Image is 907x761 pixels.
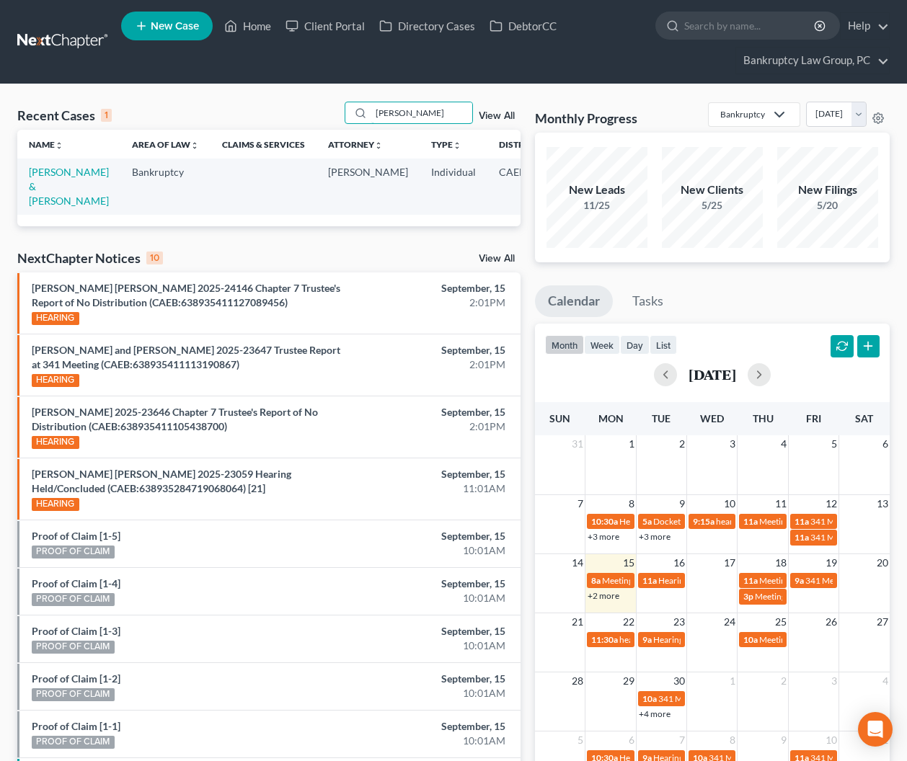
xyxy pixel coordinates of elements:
a: +2 more [588,590,619,601]
span: 18 [774,554,788,571]
span: Wed [700,412,724,424]
span: 10 [722,495,737,512]
span: 4 [881,672,890,690]
div: September, 15 [358,405,506,419]
a: View All [479,111,515,121]
div: September, 15 [358,577,506,591]
a: Calendar [535,285,613,317]
a: Nameunfold_more [29,139,63,150]
span: 10a [642,693,657,704]
div: PROOF OF CLAIM [32,593,115,606]
div: September, 15 [358,467,506,481]
span: 3p [743,591,753,602]
td: Bankruptcy [120,159,211,214]
span: 4 [779,435,788,453]
span: 15 [621,554,636,571]
div: PROOF OF CLAIM [32,688,115,701]
span: 8 [627,495,636,512]
span: 2 [678,435,686,453]
span: 7 [576,495,585,512]
span: Thu [753,412,774,424]
span: Hearing for [PERSON_NAME] [PERSON_NAME] [653,634,835,645]
div: New Leads [547,182,647,198]
span: 1 [627,435,636,453]
span: 31 [570,435,585,453]
th: Claims & Services [211,130,317,159]
div: 10:01AM [358,686,506,700]
span: 23 [672,613,686,631]
a: +3 more [639,531,671,542]
span: 27 [875,613,890,631]
span: 5 [576,731,585,749]
input: Search by name... [684,12,816,39]
span: 9 [678,495,686,512]
span: Hearing for M E [PERSON_NAME] and [PERSON_NAME] [658,575,872,586]
div: 2:01PM [358,295,506,310]
span: 11a [642,575,657,586]
a: Proof of Claim [1-3] [32,625,120,637]
a: Typeunfold_more [431,139,461,150]
span: 5a [642,516,652,527]
div: New Filings [777,182,878,198]
span: 8 [728,731,737,749]
span: 21 [570,613,585,631]
a: Proof of Claim [1-5] [32,530,120,542]
span: 29 [621,672,636,690]
a: Client Portal [278,13,372,39]
span: Fri [806,412,821,424]
span: 10 [824,731,839,749]
span: 5 [830,435,839,453]
a: Area of Lawunfold_more [132,139,199,150]
a: DebtorCC [482,13,564,39]
span: 17 [722,554,737,571]
span: 30 [672,672,686,690]
div: New Clients [662,182,763,198]
div: NextChapter Notices [17,249,163,267]
td: [PERSON_NAME] [317,159,420,214]
a: Attorneyunfold_more [328,139,383,150]
i: unfold_more [453,141,461,150]
a: Home [217,13,278,39]
div: 10:01AM [358,638,506,653]
div: September, 15 [358,719,506,734]
span: 14 [570,554,585,571]
span: 10:30a [591,516,618,527]
span: 16 [672,554,686,571]
i: unfold_more [55,141,63,150]
span: 13 [875,495,890,512]
span: 6 [627,731,636,749]
span: 11a [743,575,758,586]
span: 22 [621,613,636,631]
div: September, 15 [358,529,506,543]
div: 11:01AM [358,481,506,496]
div: September, 15 [358,343,506,357]
span: New Case [151,21,199,32]
div: 11/25 [547,198,647,213]
a: Directory Cases [372,13,482,39]
div: 10:01AM [358,591,506,605]
div: 5/20 [777,198,878,213]
a: Proof of Claim [1-1] [32,720,120,732]
a: [PERSON_NAME] 2025-23646 Chapter 7 Trustee's Report of No Distribution (CAEB:638935411105438700) [32,406,318,432]
span: 9:15a [693,516,714,527]
span: 7 [678,731,686,749]
button: list [650,335,677,355]
span: Mon [598,412,624,424]
span: 3 [728,435,737,453]
span: Hearing for [PERSON_NAME] [PERSON_NAME] [619,516,801,527]
span: 11a [795,532,809,543]
a: Proof of Claim [1-2] [32,672,120,685]
span: 12 [824,495,839,512]
div: 5/25 [662,198,763,213]
span: 19 [824,554,839,571]
div: September, 15 [358,672,506,686]
i: unfold_more [374,141,383,150]
a: Proof of Claim [1-4] [32,577,120,589]
div: 2:01PM [358,419,506,434]
span: 11:30a [591,634,618,645]
div: 10:01AM [358,543,506,558]
td: CAEB [487,159,558,214]
div: September, 15 [358,624,506,638]
span: 9 [779,731,788,749]
div: PROOF OF CLAIM [32,736,115,749]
